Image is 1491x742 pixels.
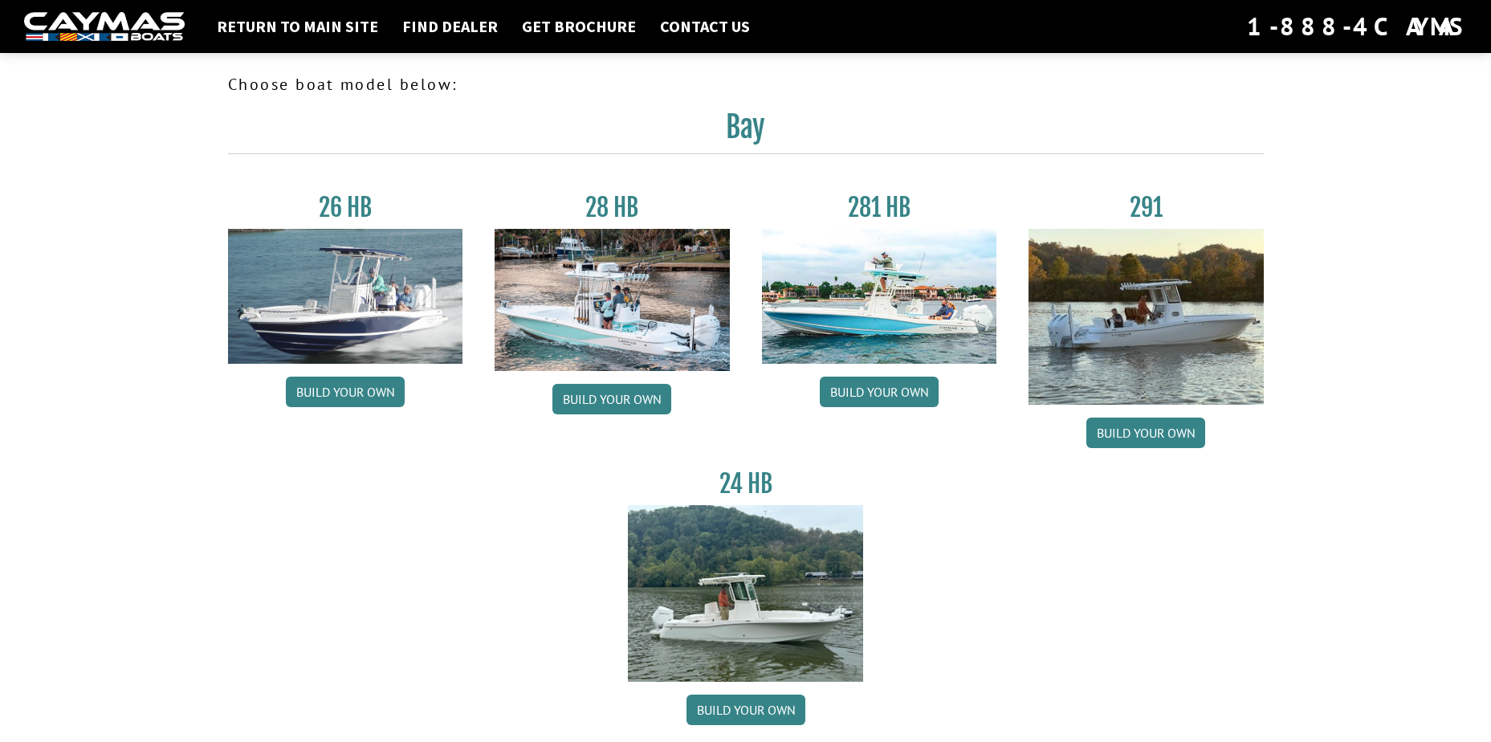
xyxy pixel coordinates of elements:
img: 291_Thumbnail.jpg [1029,229,1264,405]
h3: 28 HB [495,193,730,222]
div: 1-888-4CAYMAS [1247,9,1467,44]
img: 28-hb-twin.jpg [762,229,997,364]
a: Get Brochure [514,16,644,37]
a: Build your own [286,377,405,407]
a: Build your own [686,695,805,725]
h2: Bay [228,109,1264,154]
a: Build your own [552,384,671,414]
img: 26_new_photo_resized.jpg [228,229,463,364]
h3: 26 HB [228,193,463,222]
p: Choose boat model below: [228,72,1264,96]
h3: 281 HB [762,193,997,222]
img: 24_HB_thumbnail.jpg [628,505,863,681]
h3: 24 HB [628,469,863,499]
a: Return to main site [209,16,386,37]
a: Build your own [1086,418,1205,448]
a: Build your own [820,377,939,407]
img: white-logo-c9c8dbefe5ff5ceceb0f0178aa75bf4bb51f6bca0971e226c86eb53dfe498488.png [24,12,185,42]
a: Find Dealer [394,16,506,37]
h3: 291 [1029,193,1264,222]
a: Contact Us [652,16,758,37]
img: 28_hb_thumbnail_for_caymas_connect.jpg [495,229,730,371]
